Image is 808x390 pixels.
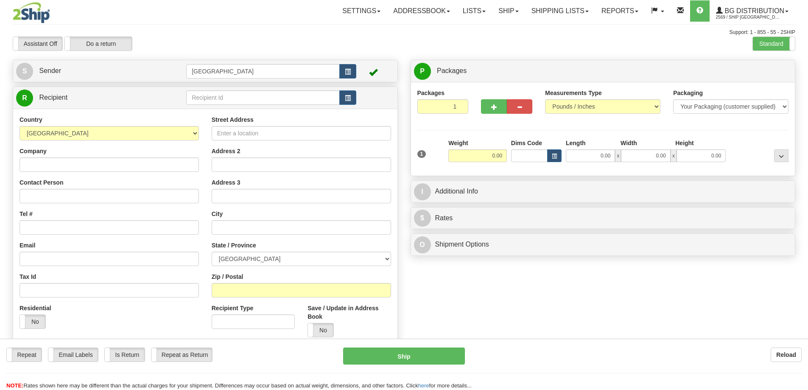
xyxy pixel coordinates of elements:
label: Tel # [20,210,33,218]
label: City [212,210,223,218]
span: I [414,183,431,200]
iframe: chat widget [788,152,807,238]
a: BG Distribution 2569 / Ship [GEOGRAPHIC_DATA] [710,0,795,22]
a: here [418,382,429,389]
input: Sender Id [186,64,340,79]
span: x [615,149,621,162]
a: IAdditional Info [414,183,792,200]
span: Sender [39,67,61,74]
label: Assistant Off [13,37,62,51]
label: Zip / Postal [212,272,243,281]
a: S Sender [16,62,186,80]
label: Street Address [212,115,254,124]
label: Repeat [7,348,42,362]
button: Ship [343,348,465,365]
label: Standard [753,37,795,51]
label: State / Province [212,241,256,250]
label: Residential [20,304,51,312]
a: P Packages [414,62,792,80]
div: Support: 1 - 855 - 55 - 2SHIP [13,29,795,36]
span: $ [414,210,431,227]
a: Ship [492,0,525,22]
label: Contact Person [20,178,63,187]
a: Reports [595,0,645,22]
span: 2569 / Ship [GEOGRAPHIC_DATA] [716,13,780,22]
label: Company [20,147,47,155]
label: Email Labels [48,348,98,362]
label: No [20,315,45,328]
a: OShipment Options [414,236,792,253]
a: Lists [456,0,492,22]
label: Country [20,115,42,124]
label: Width [621,139,637,147]
span: Recipient [39,94,67,101]
label: Length [566,139,586,147]
label: Address 3 [212,178,240,187]
a: R Recipient [16,89,168,107]
a: $Rates [414,210,792,227]
label: Packaging [673,89,703,97]
b: Reload [776,351,796,358]
label: Save / Update in Address Book [308,304,391,321]
a: Shipping lists [525,0,595,22]
span: 1 [417,150,426,158]
label: Packages [417,89,445,97]
span: P [414,63,431,80]
label: Address 2 [212,147,240,155]
label: Do a return [65,37,132,51]
label: Dims Code [511,139,542,147]
span: R [16,90,33,107]
a: Settings [336,0,387,22]
label: Height [675,139,694,147]
a: Addressbook [387,0,456,22]
label: Email [20,241,35,250]
label: Tax Id [20,272,36,281]
span: NOTE: [6,382,23,389]
button: Reload [771,348,802,362]
span: x [671,149,677,162]
img: logo2569.jpg [13,2,50,23]
span: O [414,236,431,253]
span: Packages [437,67,467,74]
span: S [16,63,33,80]
input: Recipient Id [186,90,340,105]
div: ... [774,149,788,162]
label: No [308,323,333,337]
label: Measurements Type [545,89,602,97]
span: BG Distribution [723,7,784,14]
label: Weight [448,139,468,147]
label: Is Return [105,348,145,362]
label: Repeat as Return [151,348,212,362]
label: Recipient Type [212,304,254,312]
input: Enter a location [212,126,391,140]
